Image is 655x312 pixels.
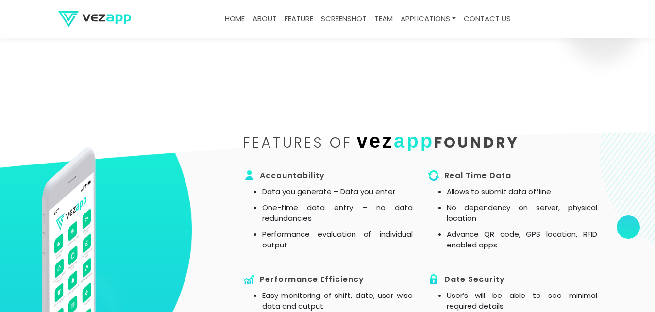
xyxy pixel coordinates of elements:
li: Easy monitoring of shift, date, user wise data and output [262,290,413,312]
a: screenshot [317,10,370,29]
span: app [394,130,434,151]
img: logo [58,11,131,27]
li: One-time data entry – no data redundancies [262,202,413,224]
li: User’s will be able to see minimal required details [447,290,597,312]
h2: features of [243,134,597,149]
span: FOUNDRY [352,132,520,153]
a: Applications [397,10,460,29]
span: vez [357,130,394,151]
li: No dependency on server, physical location [447,202,597,224]
img: icon [427,273,440,285]
li: Data you generate – Data you enter [262,186,413,197]
h3: Real Time Data [427,169,597,182]
a: about [249,10,281,29]
h3: Date Security [427,273,597,286]
img: icon [243,169,255,181]
a: team [370,10,397,29]
a: Home [221,10,249,29]
img: icon [427,169,440,181]
a: contact us [460,10,515,29]
img: icon [243,273,255,285]
a: feature [281,10,317,29]
li: Allows to submit data offline [447,186,597,197]
h3: Performance Efficiency [243,273,413,286]
li: Advance QR code, GPS location, RFID enabled apps [447,229,597,251]
h3: Accountability [243,169,413,182]
li: Performance evaluation of individual output [262,229,413,251]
